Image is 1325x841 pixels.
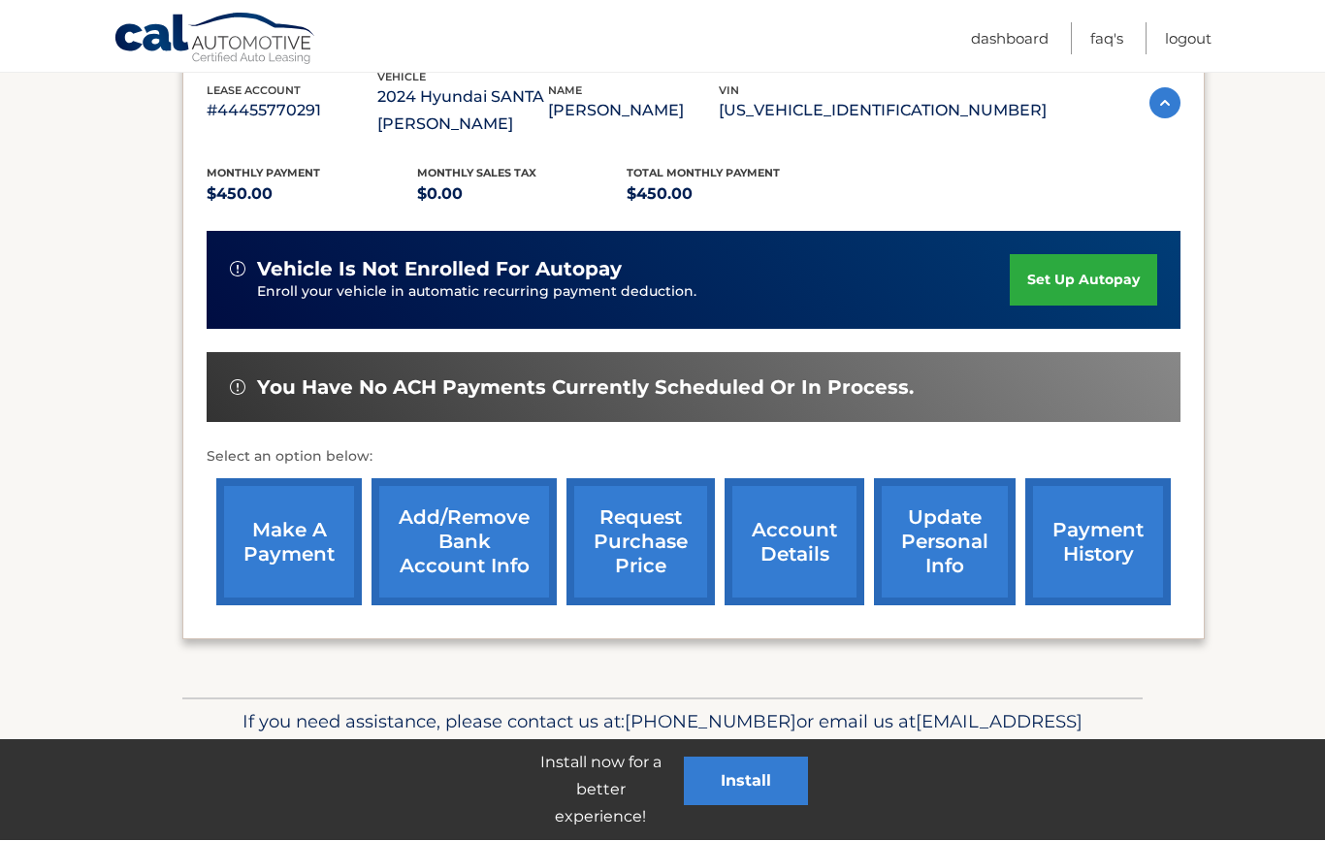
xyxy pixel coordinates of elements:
img: alert-white.svg [230,262,245,277]
a: payment history [1025,479,1171,606]
p: 2024 Hyundai SANTA [PERSON_NAME] [377,84,548,139]
p: $450.00 [207,181,417,209]
button: Install [684,758,808,806]
p: Install now for a better experience! [517,750,684,831]
span: vehicle [377,71,426,84]
span: lease account [207,84,301,98]
span: Monthly Payment [207,167,320,180]
span: [PHONE_NUMBER] [625,711,796,733]
p: [PERSON_NAME] [548,98,719,125]
a: make a payment [216,479,362,606]
a: account details [725,479,864,606]
p: If you need assistance, please contact us at: or email us at [195,707,1130,769]
a: FAQ's [1090,23,1123,55]
a: Cal Automotive [113,13,317,69]
p: [US_VEHICLE_IDENTIFICATION_NUMBER] [719,98,1047,125]
span: vin [719,84,739,98]
span: You have no ACH payments currently scheduled or in process. [257,376,914,401]
p: $0.00 [417,181,628,209]
p: $450.00 [627,181,837,209]
img: accordion-active.svg [1149,88,1180,119]
p: Enroll your vehicle in automatic recurring payment deduction. [257,282,1010,304]
img: alert-white.svg [230,380,245,396]
a: request purchase price [566,479,715,606]
p: Select an option below: [207,446,1180,469]
span: name [548,84,582,98]
a: update personal info [874,479,1016,606]
span: Total Monthly Payment [627,167,780,180]
span: vehicle is not enrolled for autopay [257,258,622,282]
a: Logout [1165,23,1212,55]
a: Dashboard [971,23,1049,55]
p: #44455770291 [207,98,377,125]
span: Monthly sales Tax [417,167,536,180]
a: set up autopay [1010,255,1157,307]
a: Add/Remove bank account info [372,479,557,606]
